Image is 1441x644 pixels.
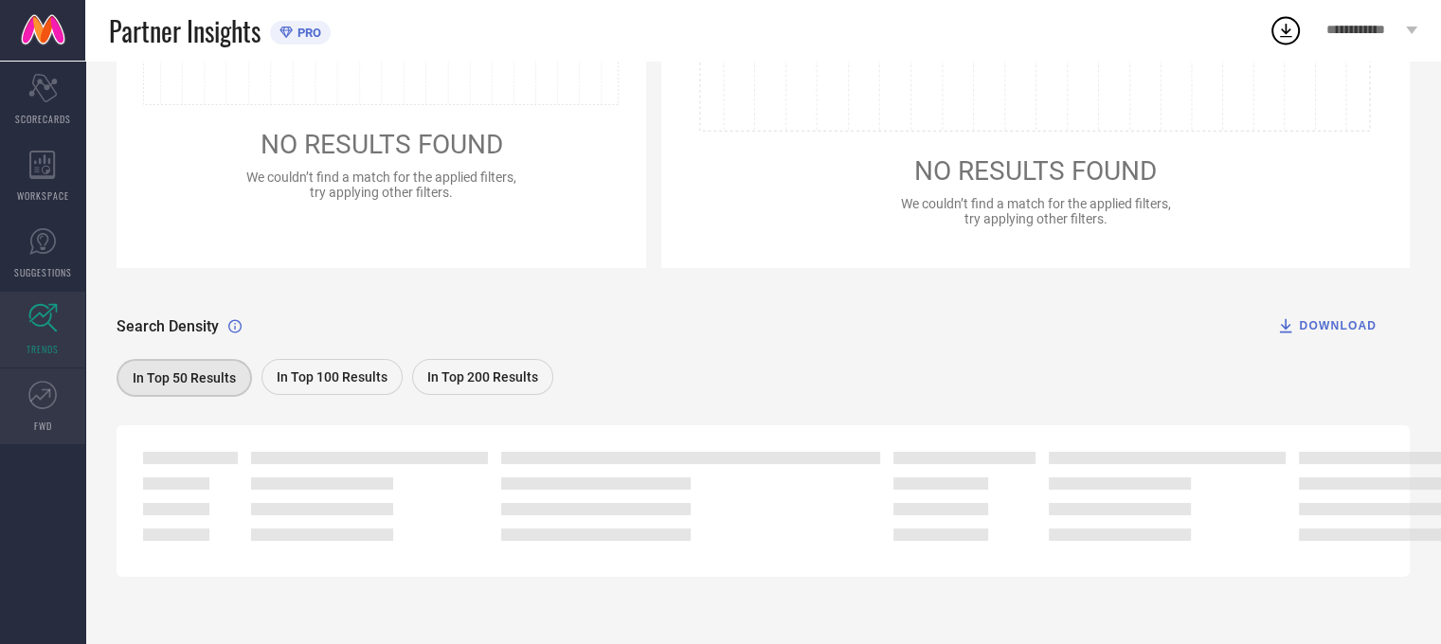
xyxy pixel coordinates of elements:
span: SCORECARDS [15,112,71,126]
span: WORKSPACE [17,188,69,203]
span: In Top 50 Results [133,370,236,385]
span: NO RESULTS FOUND [914,155,1157,187]
span: NO RESULTS FOUND [261,129,503,160]
span: In Top 200 Results [427,369,538,385]
div: DOWNLOAD [1276,316,1377,335]
span: TRENDS [27,342,59,356]
span: FWD [34,419,52,433]
span: PRO [293,26,321,40]
button: DOWNLOAD [1252,307,1400,345]
div: Open download list [1269,13,1303,47]
span: We couldn’t find a match for the applied filters, try applying other filters. [901,196,1171,226]
span: We couldn’t find a match for the applied filters, try applying other filters. [246,170,516,200]
span: Search Density [117,317,219,335]
span: SUGGESTIONS [14,265,72,279]
span: Partner Insights [109,11,261,50]
span: In Top 100 Results [277,369,387,385]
